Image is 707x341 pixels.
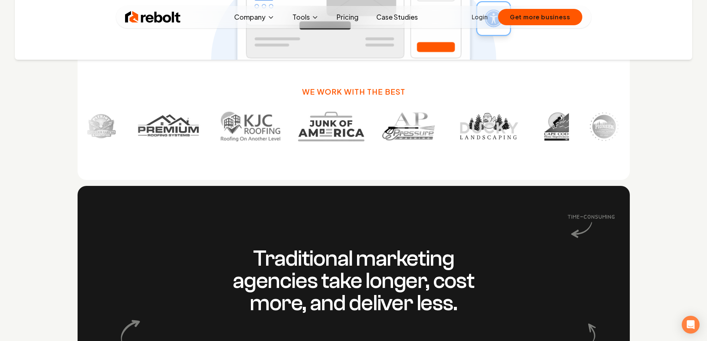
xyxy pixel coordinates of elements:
img: Customer 5 [382,112,435,141]
h3: Traditional marketing agencies take longer, cost more, and deliver less. [211,247,496,314]
a: Case Studies [370,10,424,24]
img: Customer 4 [297,112,364,141]
img: Customer 1 [86,112,115,141]
a: Pricing [331,10,364,24]
a: Login [472,13,488,22]
button: Company [228,10,281,24]
button: Tools [287,10,325,24]
img: Customer 3 [220,112,279,141]
img: Customer 6 [452,112,523,141]
img: Customer 2 [133,112,202,141]
h3: We work with the best [302,86,405,97]
button: Get more business [498,9,582,25]
img: Customer 7 [541,112,571,141]
img: Customer 8 [589,112,619,141]
div: Open Intercom Messenger [682,316,700,334]
img: Rebolt Logo [125,10,181,24]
